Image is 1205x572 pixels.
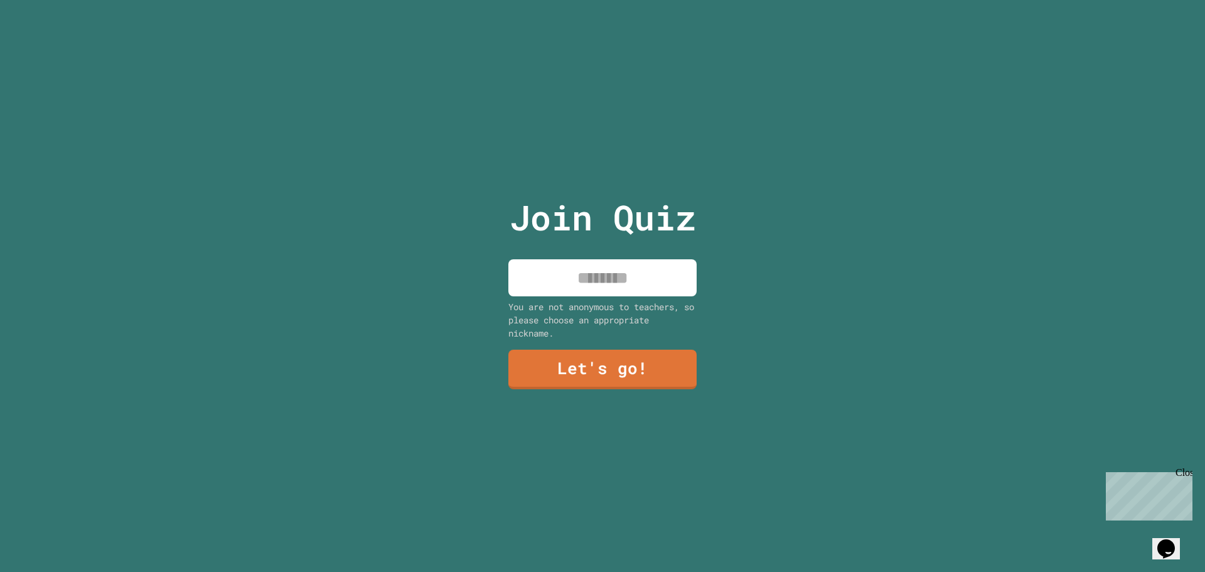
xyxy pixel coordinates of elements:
[508,350,697,389] a: Let's go!
[508,300,697,340] div: You are not anonymous to teachers, so please choose an appropriate nickname.
[5,5,87,80] div: Chat with us now!Close
[510,192,696,244] p: Join Quiz
[1101,467,1192,521] iframe: chat widget
[1152,522,1192,559] iframe: chat widget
